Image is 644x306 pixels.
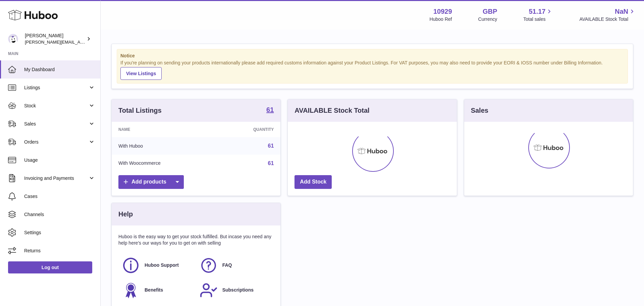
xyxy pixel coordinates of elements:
[433,7,452,16] strong: 10929
[523,16,553,22] span: Total sales
[579,7,636,22] a: NaN AVAILABLE Stock Total
[471,106,488,115] h3: Sales
[615,7,628,16] span: NaN
[266,106,274,113] strong: 61
[24,229,95,236] span: Settings
[294,106,369,115] h3: AVAILABLE Stock Total
[122,256,193,274] a: Huboo Support
[268,160,274,166] a: 61
[216,122,280,137] th: Quantity
[529,7,545,16] span: 51.17
[145,287,163,293] span: Benefits
[24,121,88,127] span: Sales
[118,175,184,189] a: Add products
[24,211,95,218] span: Channels
[222,287,254,293] span: Subscriptions
[112,155,216,172] td: With Woocommerce
[118,210,133,219] h3: Help
[118,234,274,246] p: Huboo is the easy way to get your stock fulfilled. But incase you need any help here's our ways f...
[25,39,135,45] span: [PERSON_NAME][EMAIL_ADDRESS][DOMAIN_NAME]
[200,256,271,274] a: FAQ
[25,33,85,45] div: [PERSON_NAME]
[523,7,553,22] a: 51.17 Total sales
[294,175,332,189] a: Add Stock
[579,16,636,22] span: AVAILABLE Stock Total
[483,7,497,16] strong: GBP
[145,262,179,268] span: Huboo Support
[24,193,95,200] span: Cases
[24,139,88,145] span: Orders
[8,261,92,273] a: Log out
[200,281,271,299] a: Subscriptions
[8,34,18,44] img: thomas@otesports.co.uk
[266,106,274,114] a: 61
[24,248,95,254] span: Returns
[122,281,193,299] a: Benefits
[24,66,95,73] span: My Dashboard
[120,60,624,80] div: If you're planning on sending your products internationally please add required customs informati...
[24,175,88,182] span: Invoicing and Payments
[24,85,88,91] span: Listings
[24,103,88,109] span: Stock
[112,137,216,155] td: With Huboo
[112,122,216,137] th: Name
[120,53,624,59] strong: Notice
[268,143,274,149] a: 61
[120,67,162,80] a: View Listings
[24,157,95,163] span: Usage
[478,16,497,22] div: Currency
[118,106,162,115] h3: Total Listings
[430,16,452,22] div: Huboo Ref
[222,262,232,268] span: FAQ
